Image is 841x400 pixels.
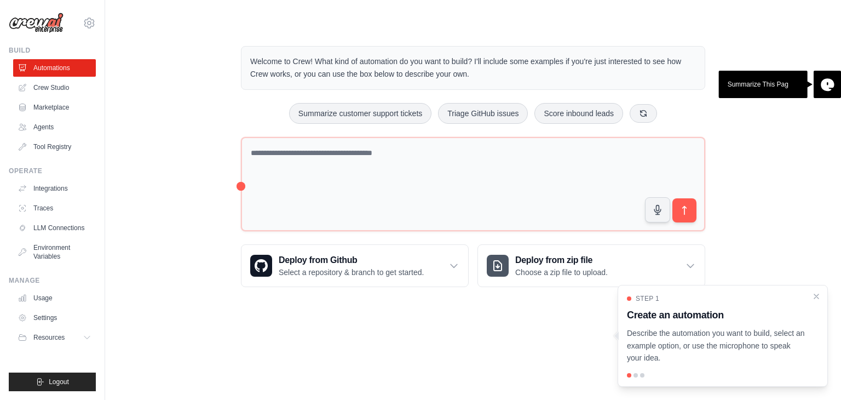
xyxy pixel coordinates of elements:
div: Manage [9,276,96,285]
a: Agents [13,118,96,136]
p: Welcome to Crew! What kind of automation do you want to build? I'll include some examples if you'... [250,55,696,81]
div: Operate [9,167,96,175]
button: Score inbound leads [534,103,623,124]
p: Choose a zip file to upload. [515,267,608,278]
a: Usage [13,289,96,307]
p: Select a repository & branch to get started. [279,267,424,278]
span: Step 1 [636,294,659,303]
a: Automations [13,59,96,77]
span: Logout [49,378,69,386]
a: Settings [13,309,96,327]
button: Resources [13,329,96,346]
div: Build [9,46,96,55]
a: Marketplace [13,99,96,116]
button: Logout [9,373,96,391]
a: Environment Variables [13,239,96,265]
span: Resources [33,333,65,342]
a: Integrations [13,180,96,197]
a: Traces [13,199,96,217]
h3: Deploy from Github [279,254,424,267]
a: LLM Connections [13,219,96,237]
h3: Create an automation [627,307,805,323]
button: Triage GitHub issues [438,103,528,124]
p: Describe the automation you want to build, select an example option, or use the microphone to spe... [627,327,805,364]
a: Tool Registry [13,138,96,156]
h3: Deploy from zip file [515,254,608,267]
a: Crew Studio [13,79,96,96]
button: Summarize customer support tickets [289,103,431,124]
img: Logo [9,13,64,33]
button: Close walkthrough [812,292,821,301]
